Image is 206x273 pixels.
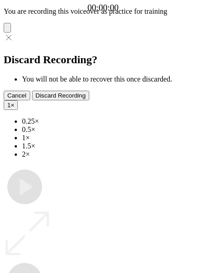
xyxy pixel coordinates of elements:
button: Cancel [4,91,30,100]
span: 1 [7,102,11,109]
li: 0.25× [22,117,202,126]
li: You will not be able to recover this once discarded. [22,75,202,83]
h2: Discard Recording? [4,54,202,66]
button: 1× [4,100,18,110]
a: 00:00:00 [87,3,119,13]
button: Discard Recording [32,91,90,100]
li: 2× [22,150,202,158]
li: 1× [22,134,202,142]
li: 1.5× [22,142,202,150]
p: You are recording this voiceover as practice for training [4,7,202,16]
li: 0.5× [22,126,202,134]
